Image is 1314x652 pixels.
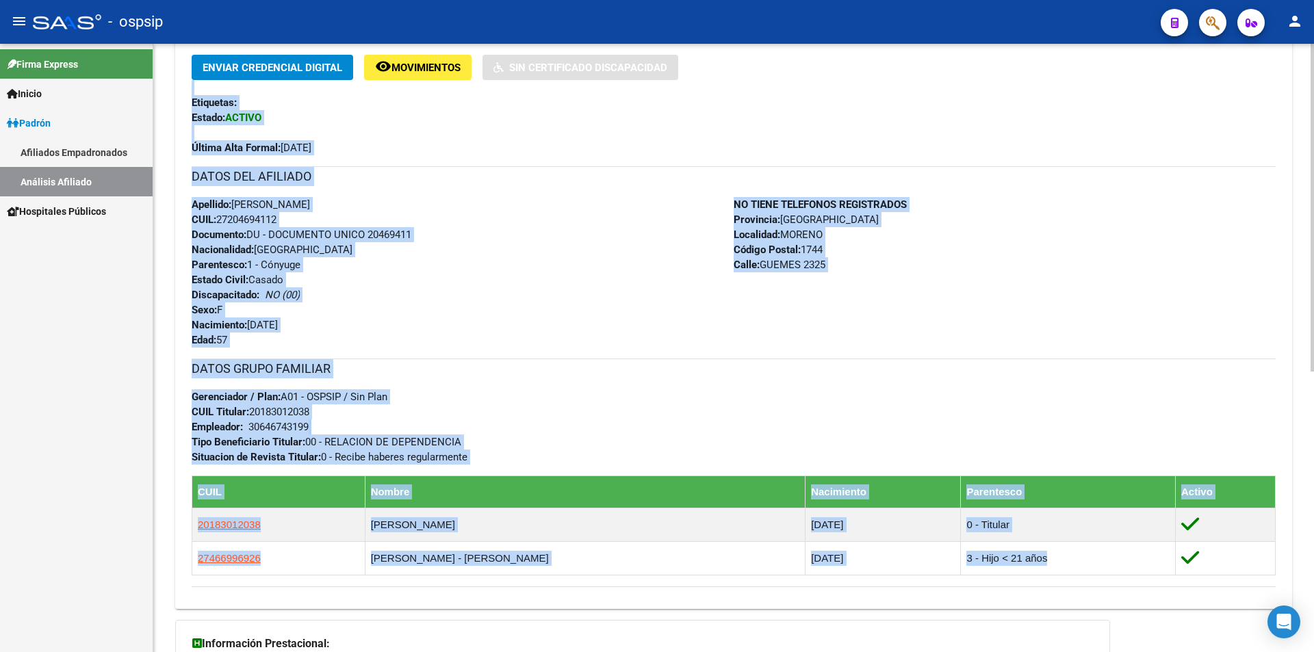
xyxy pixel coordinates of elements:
[391,62,461,74] span: Movimientos
[365,475,806,508] th: Nombre
[482,55,678,80] button: Sin Certificado Discapacidad
[734,198,907,211] strong: NO TIENE TELEFONOS REGISTRADOS
[198,552,261,564] span: 27466996926
[192,436,461,448] span: 00 - RELACION DE DEPENDENCIA
[198,519,261,530] span: 20183012038
[192,319,278,331] span: [DATE]
[203,62,342,74] span: Enviar Credencial Digital
[192,359,1276,378] h3: DATOS GRUPO FAMILIAR
[806,508,961,541] td: [DATE]
[7,57,78,72] span: Firma Express
[7,204,106,219] span: Hospitales Públicos
[192,244,352,256] span: [GEOGRAPHIC_DATA]
[375,58,391,75] mat-icon: remove_red_eye
[192,289,259,301] strong: Discapacitado:
[192,391,281,403] strong: Gerenciador / Plan:
[192,142,311,154] span: [DATE]
[961,541,1176,575] td: 3 - Hijo < 21 años
[734,213,780,226] strong: Provincia:
[7,116,51,131] span: Padrón
[192,421,243,433] strong: Empleador:
[248,419,309,434] div: 30646743199
[1267,605,1300,638] div: Open Intercom Messenger
[192,334,227,346] span: 57
[192,198,231,211] strong: Apellido:
[192,96,237,109] strong: Etiquetas:
[192,274,248,286] strong: Estado Civil:
[192,304,222,316] span: F
[734,229,823,241] span: MORENO
[961,475,1176,508] th: Parentesco
[192,436,305,448] strong: Tipo Beneficiario Titular:
[509,62,667,74] span: Sin Certificado Discapacidad
[7,86,42,101] span: Inicio
[192,259,300,271] span: 1 - Cónyuge
[192,451,467,463] span: 0 - Recibe haberes regularmente
[365,508,806,541] td: [PERSON_NAME]
[961,508,1176,541] td: 0 - Titular
[192,213,276,226] span: 27204694112
[192,391,387,403] span: A01 - OSPSIP / Sin Plan
[108,7,163,37] span: - ospsip
[192,198,310,211] span: [PERSON_NAME]
[192,244,254,256] strong: Nacionalidad:
[192,55,353,80] button: Enviar Credencial Digital
[192,142,281,154] strong: Última Alta Formal:
[192,334,216,346] strong: Edad:
[225,112,261,124] strong: ACTIVO
[192,167,1276,186] h3: DATOS DEL AFILIADO
[734,229,780,241] strong: Localidad:
[192,475,365,508] th: CUIL
[192,259,247,271] strong: Parentesco:
[365,541,806,575] td: [PERSON_NAME] - [PERSON_NAME]
[734,244,801,256] strong: Código Postal:
[192,319,247,331] strong: Nacimiento:
[806,475,961,508] th: Nacimiento
[192,229,246,241] strong: Documento:
[192,451,321,463] strong: Situacion de Revista Titular:
[11,13,27,29] mat-icon: menu
[364,55,472,80] button: Movimientos
[1176,475,1276,508] th: Activo
[734,259,760,271] strong: Calle:
[1287,13,1303,29] mat-icon: person
[734,244,823,256] span: 1744
[192,304,217,316] strong: Sexo:
[806,541,961,575] td: [DATE]
[192,274,283,286] span: Casado
[192,406,249,418] strong: CUIL Titular:
[734,213,879,226] span: [GEOGRAPHIC_DATA]
[192,213,216,226] strong: CUIL:
[734,259,825,271] span: GUEMES 2325
[265,289,300,301] i: NO (00)
[192,229,411,241] span: DU - DOCUMENTO UNICO 20469411
[192,406,309,418] span: 20183012038
[192,112,225,124] strong: Estado:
